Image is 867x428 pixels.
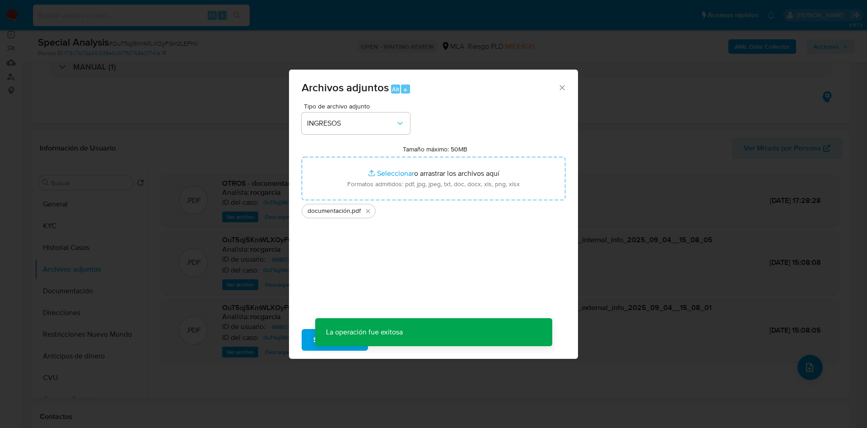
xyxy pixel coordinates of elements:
span: a [404,85,407,94]
span: Alt [392,85,399,94]
span: .pdf [350,207,361,216]
span: Tipo de archivo adjunto [304,103,412,109]
span: Subir archivo [313,330,356,350]
span: Cancelar [383,330,413,350]
span: Archivos adjuntos [302,80,389,95]
button: INGRESOS [302,113,410,134]
span: documentación [308,207,350,216]
button: Eliminar documentación.pdf [363,206,373,216]
span: INGRESOS [307,119,396,128]
label: Tamaño máximo: 50MB [403,145,467,153]
p: La operación fue exitosa [315,318,414,346]
button: Subir archivo [302,329,368,351]
button: Cerrar [558,83,566,91]
ul: Archivos seleccionados [302,200,565,218]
